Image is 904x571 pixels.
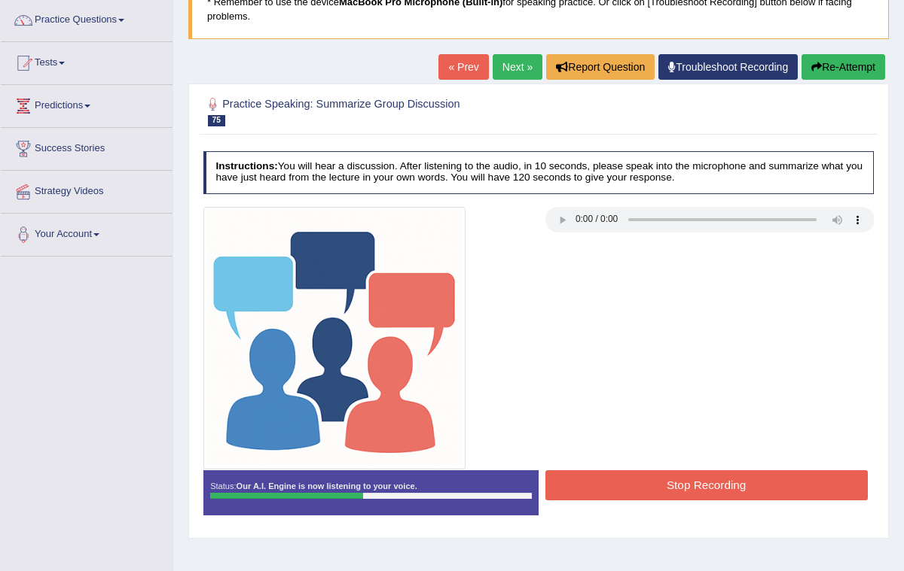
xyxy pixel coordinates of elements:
[1,128,173,166] a: Success Stories
[1,171,173,208] a: Strategy Videos
[1,85,173,123] a: Predictions
[1,214,173,251] a: Your Account
[546,54,655,80] button: Report Question
[545,470,868,500] button: Stop Recording
[1,42,173,80] a: Tests
[237,481,417,491] strong: Our A.I. Engine is now listening to your voice.
[438,54,488,80] a: « Prev
[208,115,225,126] span: 75
[802,54,885,80] button: Re-Attempt
[203,151,875,194] h4: You will hear a discussion. After listening to the audio, in 10 seconds, please speak into the mi...
[203,95,619,126] h2: Practice Speaking: Summarize Group Discussion
[215,160,277,172] b: Instructions:
[658,54,798,80] a: Troubleshoot Recording
[203,470,539,515] div: Status:
[493,54,542,80] a: Next »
